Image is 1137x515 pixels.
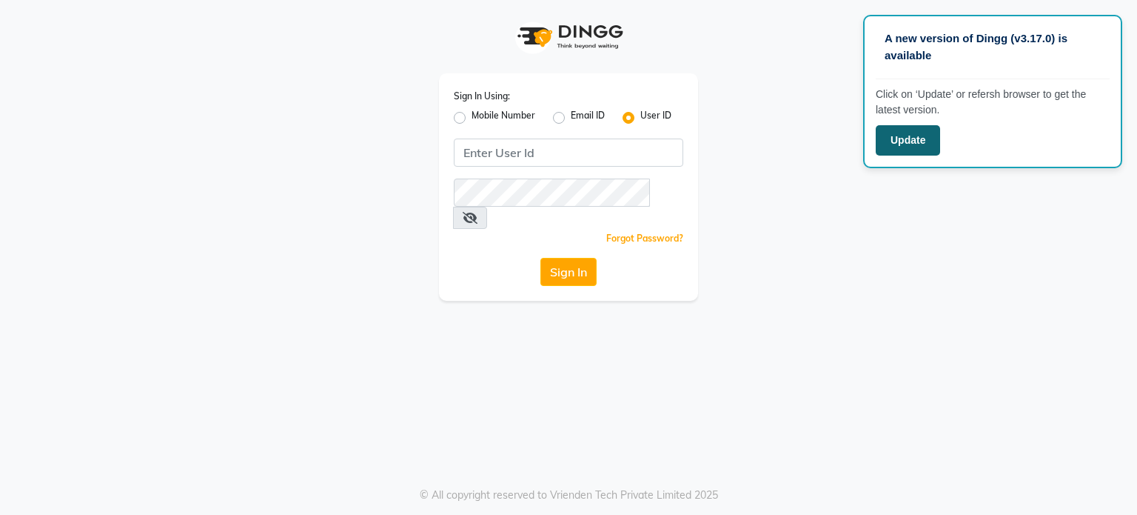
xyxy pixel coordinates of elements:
label: Mobile Number [472,109,535,127]
label: Sign In Using: [454,90,510,103]
label: Email ID [571,109,605,127]
a: Forgot Password? [606,233,683,244]
p: A new version of Dingg (v3.17.0) is available [885,30,1101,64]
button: Sign In [540,258,597,286]
input: Username [454,179,650,207]
img: logo1.svg [509,15,628,59]
p: Click on ‘Update’ or refersh browser to get the latest version. [876,87,1110,118]
button: Update [876,125,940,156]
input: Username [454,139,683,167]
label: User ID [640,109,671,127]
